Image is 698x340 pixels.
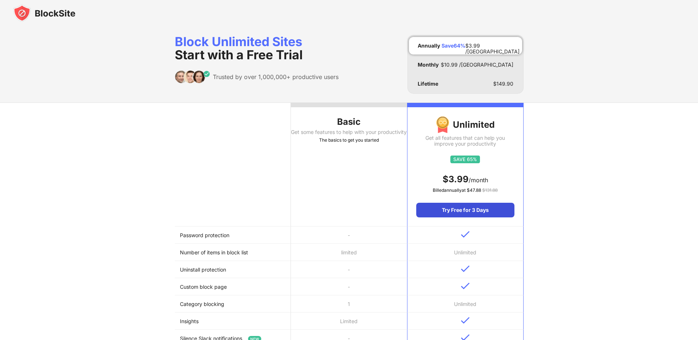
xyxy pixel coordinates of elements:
[291,244,407,261] td: limited
[461,265,470,272] img: v-blue.svg
[175,278,291,295] td: Custom block page
[175,35,339,61] div: Block Unlimited Sites
[461,231,470,238] img: v-blue.svg
[175,261,291,278] td: Uninstall protection
[416,173,514,185] div: /month
[291,129,407,135] div: Get some features to help with your productivity
[291,278,407,295] td: -
[418,43,440,49] div: Annually
[450,156,480,163] img: save65.svg
[461,317,470,324] img: v-blue.svg
[416,135,514,147] div: Get all features that can help you improve your productivity
[175,47,303,62] span: Start with a Free Trial
[213,73,339,81] div: Trusted by over 1,000,000+ productive users
[175,295,291,313] td: Category blocking
[407,295,523,313] td: Unlimited
[291,313,407,330] td: Limited
[443,174,469,184] span: $ 3.99
[436,116,449,134] img: img-premium-medal
[416,187,514,194] div: Billed annually at $ 47.88
[291,227,407,244] td: -
[175,244,291,261] td: Number of items in block list
[442,43,465,49] div: Save 64 %
[416,203,514,217] div: Try Free for 3 Days
[461,283,470,289] img: v-blue.svg
[175,70,210,83] img: trusted-by.svg
[418,62,439,68] div: Monthly
[418,81,438,87] div: Lifetime
[291,116,407,128] div: Basic
[482,187,498,193] span: $ 131.88
[416,116,514,134] div: Unlimited
[291,137,407,144] div: The basics to get you started
[175,313,291,330] td: Insights
[465,43,520,49] div: $ 3.99 /[GEOGRAPHIC_DATA]
[493,81,513,87] div: $ 149.90
[441,62,513,68] div: $ 10.99 /[GEOGRAPHIC_DATA]
[175,227,291,244] td: Password protection
[407,244,523,261] td: Unlimited
[291,261,407,278] td: -
[291,295,407,313] td: 1
[13,4,75,22] img: blocksite-icon-black.svg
